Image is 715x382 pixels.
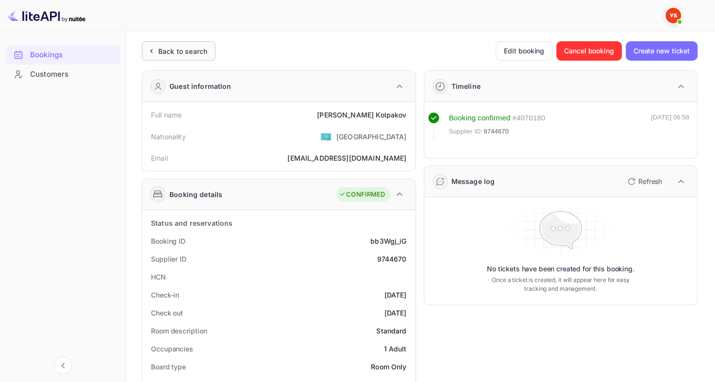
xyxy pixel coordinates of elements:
[496,41,552,61] button: Edit booking
[151,290,179,300] div: Check-in
[449,127,483,136] span: Supplier ID:
[339,190,385,199] div: CONFIRMED
[626,41,698,61] button: Create new ticket
[30,50,115,61] div: Bookings
[665,8,681,23] img: Yandex Support
[6,46,120,65] div: Bookings
[151,218,233,228] div: Status and reservations
[377,254,406,264] div: 9744670
[487,264,634,274] p: No tickets have been created for this booking.
[638,176,662,186] p: Refresh
[151,110,182,120] div: Full name
[320,128,332,145] span: United States
[370,236,406,246] div: bb3Wgj_iG
[483,127,509,136] span: 9744670
[317,110,406,120] div: [PERSON_NAME] Kolpakov
[151,236,185,246] div: Booking ID
[336,132,407,142] div: [GEOGRAPHIC_DATA]
[487,276,633,293] p: Once a ticket is created, it will appear here for easy tracking and management.
[651,113,689,141] div: [DATE] 06:58
[30,69,115,80] div: Customers
[151,362,186,372] div: Board type
[169,81,232,91] div: Guest information
[622,174,666,189] button: Refresh
[449,113,511,124] div: Booking confirmed
[151,272,166,282] div: HCN
[151,308,183,318] div: Check out
[384,308,407,318] div: [DATE]
[451,176,495,186] div: Message log
[6,65,120,84] div: Customers
[169,189,222,199] div: Booking details
[451,81,481,91] div: Timeline
[556,41,622,61] button: Cancel booking
[376,326,406,336] div: Standard
[383,344,406,354] div: 1 Adult
[151,254,186,264] div: Supplier ID
[384,290,407,300] div: [DATE]
[512,113,545,124] div: # 4070180
[6,46,120,64] a: Bookings
[151,153,168,163] div: Email
[6,65,120,83] a: Customers
[54,357,72,374] button: Collapse navigation
[158,46,207,56] div: Back to search
[151,326,207,336] div: Room description
[151,132,186,142] div: Nationality
[371,362,406,372] div: Room Only
[8,8,85,23] img: LiteAPI logo
[287,153,406,163] div: [EMAIL_ADDRESS][DOMAIN_NAME]
[151,344,193,354] div: Occupancies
